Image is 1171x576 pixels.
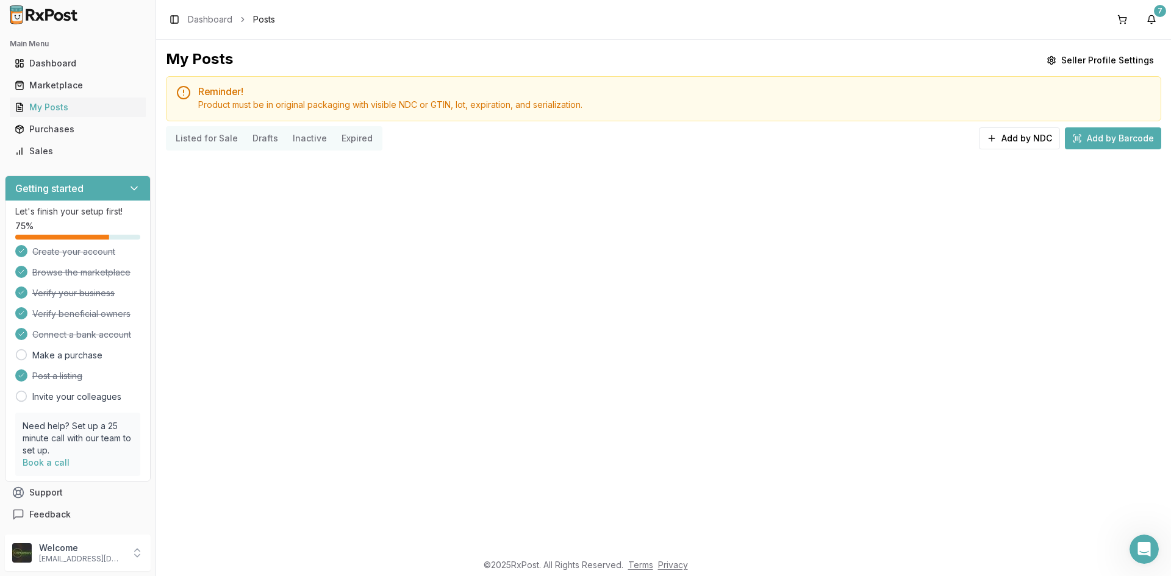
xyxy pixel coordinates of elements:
[166,49,233,71] div: My Posts
[1142,10,1161,29] button: 7
[658,560,688,570] a: Privacy
[32,266,131,279] span: Browse the marketplace
[32,391,121,403] a: Invite your colleagues
[10,74,146,96] a: Marketplace
[10,39,146,49] h2: Main Menu
[32,308,131,320] span: Verify beneficial owners
[1154,5,1166,17] div: 7
[15,101,141,113] div: My Posts
[29,508,71,521] span: Feedback
[23,420,133,457] p: Need help? Set up a 25 minute call with our team to set up.
[5,482,151,503] button: Support
[245,129,285,148] button: Drafts
[1065,127,1161,149] button: Add by Barcode
[168,129,245,148] button: Listed for Sale
[198,99,1151,111] div: Product must be in original packaging with visible NDC or GTIN, lot, expiration, and serialization.
[5,141,151,161] button: Sales
[5,76,151,95] button: Marketplace
[10,118,146,140] a: Purchases
[15,220,34,232] span: 75 %
[15,181,84,196] h3: Getting started
[5,5,83,24] img: RxPost Logo
[285,129,334,148] button: Inactive
[5,119,151,139] button: Purchases
[39,542,124,554] p: Welcome
[32,370,82,382] span: Post a listing
[10,96,146,118] a: My Posts
[15,145,141,157] div: Sales
[15,57,141,69] div: Dashboard
[15,205,140,218] p: Let's finish your setup first!
[32,349,102,361] a: Make a purchase
[23,457,70,468] a: Book a call
[10,52,146,74] a: Dashboard
[5,503,151,525] button: Feedback
[188,13,232,26] a: Dashboard
[10,140,146,162] a: Sales
[5,98,151,117] button: My Posts
[628,560,653,570] a: Terms
[1130,535,1159,564] iframe: Intercom live chat
[253,13,275,26] span: Posts
[198,87,1151,96] h5: Reminder!
[32,287,115,299] span: Verify your business
[39,554,124,564] p: [EMAIL_ADDRESS][DOMAIN_NAME]
[334,129,380,148] button: Expired
[188,13,275,26] nav: breadcrumb
[32,246,115,258] span: Create your account
[5,54,151,73] button: Dashboard
[32,329,131,341] span: Connect a bank account
[15,123,141,135] div: Purchases
[12,543,32,563] img: User avatar
[1039,49,1161,71] button: Seller Profile Settings
[15,79,141,91] div: Marketplace
[979,127,1060,149] button: Add by NDC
